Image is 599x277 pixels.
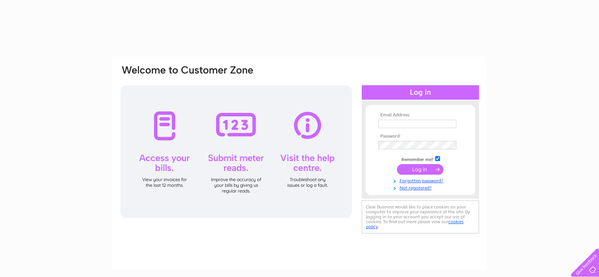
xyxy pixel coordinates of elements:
a: cookies policy [366,219,464,229]
a: Not registered? [378,184,464,191]
input: Submit [397,164,443,175]
th: Password: [377,134,464,139]
td: Remember me? [377,155,464,163]
div: Clear Business would like to place cookies on your computer to improve your experience of the sit... [362,200,479,233]
th: Email Address: [377,113,464,118]
a: Forgotten password? [378,177,464,184]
